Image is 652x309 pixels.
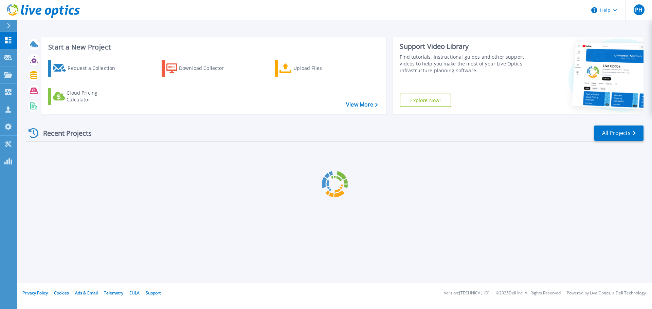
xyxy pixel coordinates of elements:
li: © 2025 Dell Inc. All Rights Reserved [496,291,561,295]
div: Cloud Pricing Calculator [67,90,121,103]
div: Support Video Library [400,42,527,51]
a: Telemetry [104,290,123,296]
a: View More [346,101,378,108]
a: Ads & Email [75,290,98,296]
h3: Start a New Project [48,43,378,51]
div: Upload Files [293,61,348,75]
a: Cookies [54,290,69,296]
li: Version: [TECHNICAL_ID] [444,291,490,295]
div: Request a Collection [68,61,122,75]
a: Explore Now! [400,94,451,107]
a: EULA [129,290,140,296]
li: Powered by Live Optics, a Dell Technology [567,291,646,295]
a: Upload Files [275,60,350,77]
span: PH [635,7,642,13]
div: Download Collector [179,61,233,75]
div: Recent Projects [26,125,101,141]
a: Request a Collection [48,60,124,77]
a: Support [146,290,161,296]
div: Find tutorials, instructional guides and other support videos to help you make the most of your L... [400,54,527,74]
a: All Projects [594,125,644,141]
a: Download Collector [162,60,237,77]
a: Privacy Policy [22,290,48,296]
a: Cloud Pricing Calculator [48,88,124,105]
